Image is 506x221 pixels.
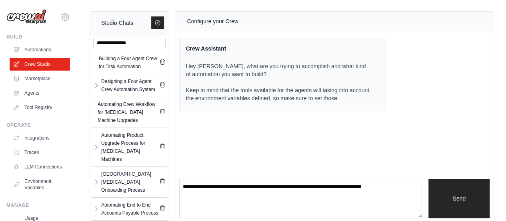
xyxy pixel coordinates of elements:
[187,16,238,26] div: Configure your Crew
[100,170,159,194] a: [GEOGRAPHIC_DATA] [MEDICAL_DATA] Onboarding Process
[10,132,70,144] a: Integrations
[100,201,159,217] a: Automating End to End Accounts Payable Process
[96,100,159,124] a: Automating Crew Workflow for [MEDICAL_DATA] Machine Upgrades
[10,58,70,71] a: Crew Studio
[6,34,70,40] div: Build
[99,55,159,71] div: Building a Four Agent Crew for Task Automation
[186,45,370,53] div: Crew Assistant
[10,175,70,194] a: Environment Variables
[6,202,70,209] div: Manage
[101,77,159,93] div: Designing a Four Agent Crew Automation System
[101,18,133,28] div: Studio Chats
[186,62,370,102] p: Hey [PERSON_NAME], what are you trying to accomplish and what kind of automation you want to buil...
[10,43,70,56] a: Automations
[101,131,159,163] div: Automating Product Upgrade Process for [MEDICAL_DATA] Machines
[98,100,159,124] div: Automating Crew Workflow for [MEDICAL_DATA] Machine Upgrades
[10,72,70,85] a: Marketplace
[6,122,70,128] div: Operate
[6,9,46,24] img: Logo
[101,201,159,217] div: Automating End to End Accounts Payable Process
[10,146,70,159] a: Traces
[100,77,159,93] a: Designing a Four Agent Crew Automation System
[10,160,70,173] a: LLM Connections
[428,179,490,218] button: Send
[10,87,70,99] a: Agents
[97,55,159,71] a: Building a Four Agent Crew for Task Automation
[10,101,70,114] a: Tool Registry
[100,131,159,163] a: Automating Product Upgrade Process for [MEDICAL_DATA] Machines
[101,170,159,194] div: [GEOGRAPHIC_DATA] [MEDICAL_DATA] Onboarding Process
